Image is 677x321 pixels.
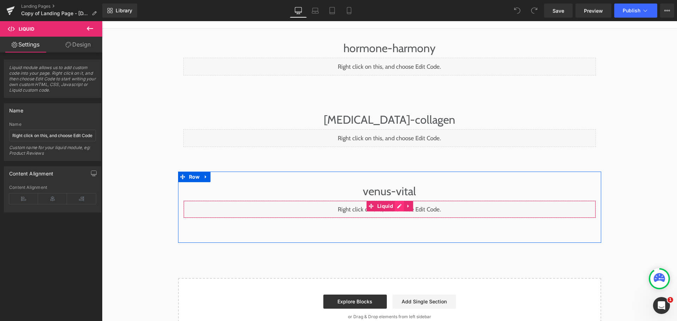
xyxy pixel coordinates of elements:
[575,4,611,18] a: Preview
[653,297,670,314] iframe: Intercom live chat
[623,8,640,13] span: Publish
[307,4,324,18] a: Laptop
[660,4,674,18] button: More
[584,7,603,14] span: Preview
[9,167,53,177] div: Content Alignment
[341,4,358,18] a: Mobile
[614,4,657,18] button: Publish
[87,293,488,298] p: or Drag & Drop elements from left sidebar
[291,273,354,288] a: Add Single Section
[9,145,96,161] div: Custom name for your liquid module, eg: Product Reviews
[274,180,293,190] span: Liquid
[53,37,104,53] a: Design
[85,150,100,161] span: Row
[102,4,137,18] a: New Library
[527,4,541,18] button: Redo
[81,161,494,180] h1: venus-vital
[324,4,341,18] a: Tablet
[553,7,564,14] span: Save
[116,7,132,14] span: Library
[9,185,96,190] div: Content Alignment
[667,297,673,303] span: 1
[9,104,23,113] div: Name
[19,26,34,32] span: Liquid
[9,122,96,127] div: Name
[21,4,102,9] a: Landing Pages
[302,180,311,190] a: Expand / Collapse
[99,150,109,161] a: Expand / Collapse
[21,11,89,16] span: Copy of Landing Page - [DATE] 20:57:48
[221,273,285,288] a: Explore Blocks
[81,89,494,108] h1: [MEDICAL_DATA]-collagen
[290,4,307,18] a: Desktop
[9,65,96,98] span: Liquid module allows us to add custom code into your page. Right click on it, and then choose Edi...
[510,4,524,18] button: Undo
[81,18,494,37] h1: hormone-harmony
